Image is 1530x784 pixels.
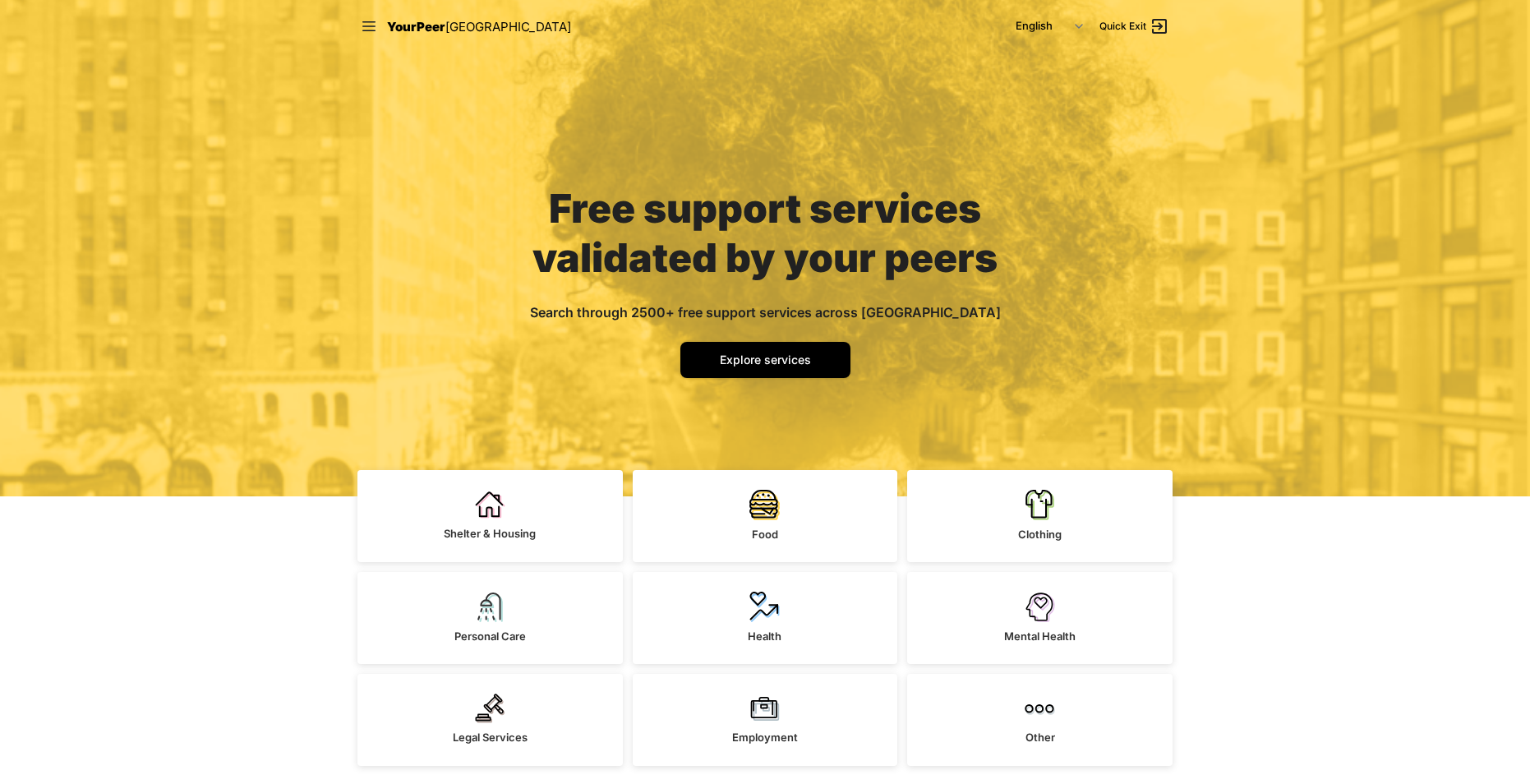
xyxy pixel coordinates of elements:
[633,572,898,664] a: Health
[454,630,526,643] span: Personal Care
[1099,20,1146,33] span: Quick Exit
[720,353,811,367] span: Explore services
[907,470,1173,562] a: Clothing
[680,342,850,378] a: Explore services
[1099,16,1169,36] a: Quick Exit
[532,184,998,282] span: Free support services validated by your peers
[907,572,1173,664] a: Mental Health
[1018,528,1062,541] span: Clothing
[732,731,798,744] span: Employment
[633,470,898,562] a: Food
[748,630,781,643] span: Health
[530,304,1001,321] span: Search through 2500+ free support services across [GEOGRAPHIC_DATA]
[444,527,536,540] span: Shelter & Housing
[907,674,1173,766] a: Other
[633,674,898,766] a: Employment
[357,674,623,766] a: Legal Services
[1025,731,1055,744] span: Other
[1004,630,1076,643] span: Mental Health
[387,16,571,37] a: YourPeer[GEOGRAPHIC_DATA]
[387,19,445,35] span: YourPeer
[357,470,623,562] a: Shelter & Housing
[752,528,778,541] span: Food
[357,572,623,664] a: Personal Care
[445,19,571,35] span: [GEOGRAPHIC_DATA]
[453,731,528,744] span: Legal Services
